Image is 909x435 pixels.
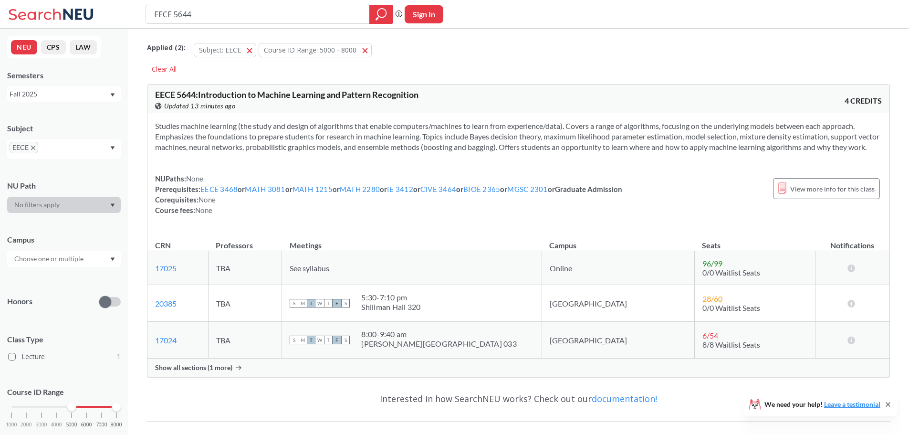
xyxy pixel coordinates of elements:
span: F [333,336,341,344]
span: T [307,299,315,308]
span: 0/0 Waitlist Seats [702,268,760,277]
div: Subject [7,123,121,134]
td: TBA [208,251,282,285]
input: Class, professor, course number, "phrase" [153,6,363,22]
span: 4000 [51,422,62,427]
span: None [199,195,216,204]
a: BIOE 2365 [463,185,500,193]
svg: Dropdown arrow [110,203,115,207]
div: Interested in how SearchNEU works? Check out our [147,385,890,413]
th: Seats [694,231,815,251]
div: Fall 2025 [10,89,109,99]
div: Dropdown arrow [7,251,121,267]
span: S [290,299,298,308]
span: Class Type [7,334,121,345]
span: T [324,299,333,308]
td: TBA [208,322,282,359]
a: Leave a testimonial [824,400,880,408]
div: Shillman Hall 320 [361,302,420,312]
button: Course ID Range: 5000 - 8000 [259,43,372,57]
span: 4 CREDITS [845,95,882,106]
a: IE 3412 [387,185,413,193]
button: NEU [11,40,37,54]
div: 8:00 - 9:40 am [361,329,517,339]
span: 0/0 Waitlist Seats [702,303,760,312]
span: Updated 13 minutes ago [164,101,235,111]
div: Semesters [7,70,121,81]
th: Notifications [815,231,890,251]
a: MGSC 2301 [507,185,547,193]
a: 17024 [155,336,177,345]
td: TBA [208,285,282,322]
a: MATH 2280 [340,185,380,193]
div: NU Path [7,180,121,191]
svg: X to remove pill [31,146,35,150]
td: Online [542,251,694,285]
button: CPS [41,40,66,54]
span: None [186,174,203,183]
span: F [333,299,341,308]
span: See syllabus [290,264,329,273]
span: W [315,336,324,344]
div: Clear All [147,62,181,76]
span: 7000 [96,422,107,427]
span: 1 [117,351,121,362]
span: S [290,336,298,344]
span: T [307,336,315,344]
span: M [298,299,307,308]
div: Campus [7,234,121,245]
div: Show all sections (1 more) [147,359,889,377]
svg: Dropdown arrow [110,93,115,97]
a: 20385 [155,299,177,308]
div: Fall 2025Dropdown arrow [7,86,121,102]
svg: magnifying glass [376,8,387,21]
p: Course ID Range [7,387,121,398]
span: W [315,299,324,308]
span: 6 / 54 [702,331,718,340]
td: [GEOGRAPHIC_DATA] [542,322,694,359]
label: Lecture [8,350,121,363]
th: Meetings [282,231,542,251]
span: 1000 [6,422,17,427]
span: EECE 5644 : Introduction to Machine Learning and Pattern Recognition [155,89,418,100]
span: 8000 [111,422,122,427]
div: CRN [155,240,171,251]
span: S [341,299,350,308]
div: Dropdown arrow [7,197,121,213]
a: MATH 1215 [293,185,333,193]
a: documentation! [592,393,657,404]
svg: Dropdown arrow [110,146,115,150]
th: Campus [542,231,694,251]
div: 5:30 - 7:10 pm [361,293,420,302]
a: CIVE 3464 [420,185,456,193]
span: 96 / 99 [702,259,722,268]
a: MATH 3081 [245,185,285,193]
span: EECEX to remove pill [10,142,38,153]
span: M [298,336,307,344]
span: Applied ( 2 ): [147,42,186,53]
div: EECEX to remove pillDropdown arrow [7,139,121,159]
span: Show all sections (1 more) [155,363,232,372]
div: NUPaths: Prerequisites: or or or or or or or or Graduate Admission Corequisites: Course fees: [155,173,622,215]
span: 8/8 Waitlist Seats [702,340,760,349]
button: LAW [70,40,97,54]
span: 5000 [66,422,77,427]
div: [PERSON_NAME][GEOGRAPHIC_DATA] 033 [361,339,517,349]
button: Sign In [405,5,443,23]
span: 6000 [81,422,92,427]
td: [GEOGRAPHIC_DATA] [542,285,694,322]
p: Honors [7,296,32,307]
span: View more info for this class [790,183,875,195]
input: Choose one or multiple [10,253,90,265]
th: Professors [208,231,282,251]
span: We need your help! [764,401,880,408]
span: 28 / 60 [702,294,722,303]
span: 2000 [21,422,32,427]
span: Course ID Range: 5000 - 8000 [264,45,356,54]
div: magnifying glass [369,5,393,24]
a: EECE 3468 [200,185,238,193]
button: Subject: EECE [194,43,256,57]
span: S [341,336,350,344]
svg: Dropdown arrow [110,257,115,261]
section: Studies machine learning (the study and design of algorithms that enable computers/machines to le... [155,121,882,152]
